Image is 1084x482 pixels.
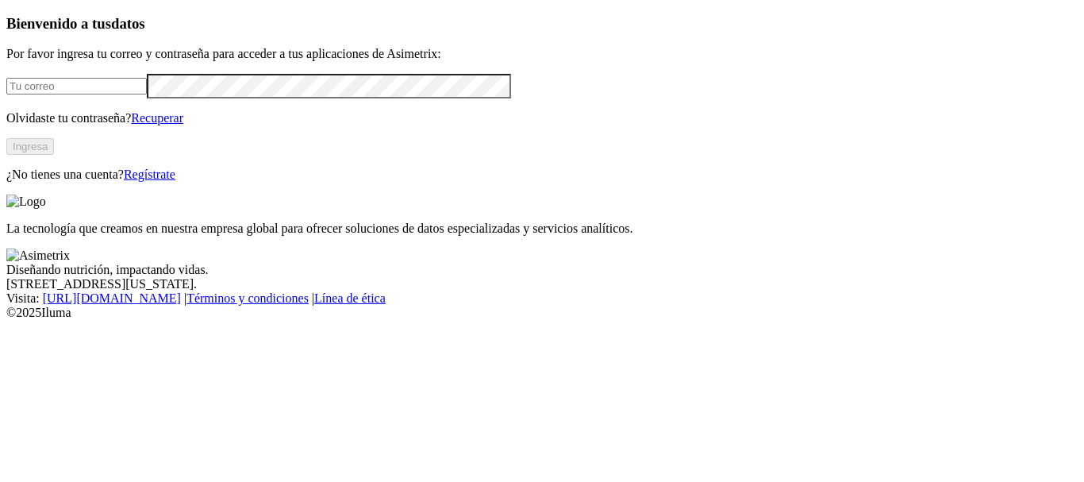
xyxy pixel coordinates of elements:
[6,15,1078,33] h3: Bienvenido a tus
[6,263,1078,277] div: Diseñando nutrición, impactando vidas.
[6,306,1078,320] div: © 2025 Iluma
[6,111,1078,125] p: Olvidaste tu contraseña?
[6,277,1078,291] div: [STREET_ADDRESS][US_STATE].
[6,168,1078,182] p: ¿No tienes una cuenta?
[6,78,147,94] input: Tu correo
[6,138,54,155] button: Ingresa
[6,195,46,209] img: Logo
[43,291,181,305] a: [URL][DOMAIN_NAME]
[124,168,175,181] a: Regístrate
[111,15,145,32] span: datos
[6,222,1078,236] p: La tecnología que creamos en nuestra empresa global para ofrecer soluciones de datos especializad...
[314,291,386,305] a: Línea de ética
[186,291,309,305] a: Términos y condiciones
[6,291,1078,306] div: Visita : | |
[6,47,1078,61] p: Por favor ingresa tu correo y contraseña para acceder a tus aplicaciones de Asimetrix:
[131,111,183,125] a: Recuperar
[6,249,70,263] img: Asimetrix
